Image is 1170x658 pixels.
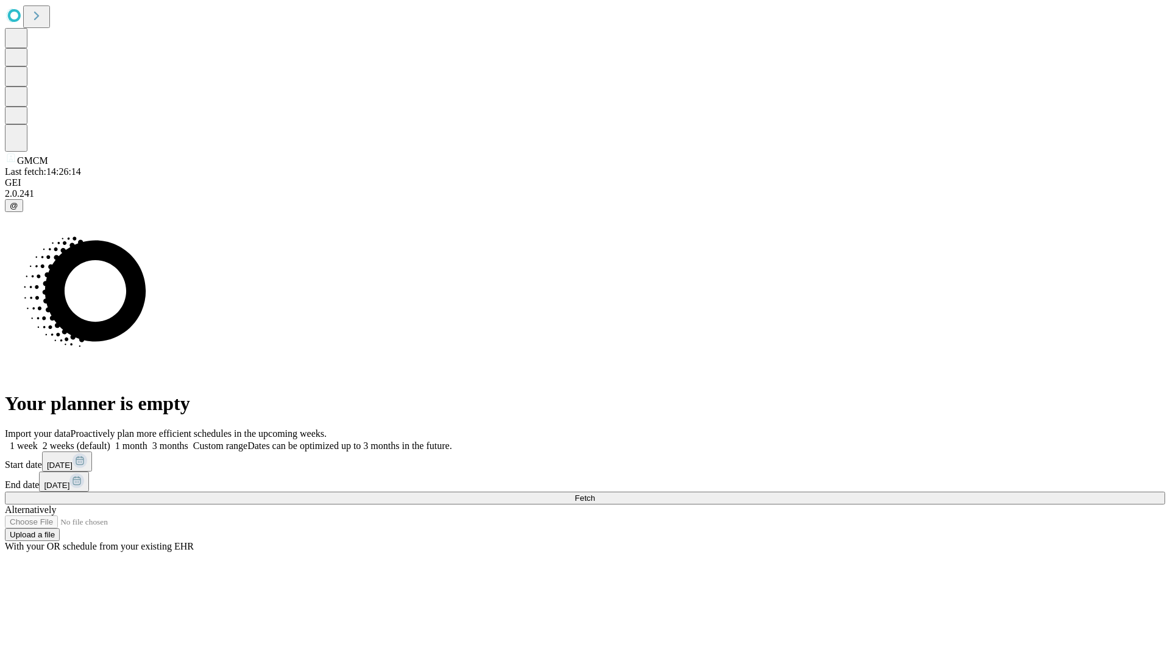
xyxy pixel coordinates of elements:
[5,451,1165,472] div: Start date
[5,177,1165,188] div: GEI
[5,428,71,439] span: Import your data
[71,428,327,439] span: Proactively plan more efficient schedules in the upcoming weeks.
[5,528,60,541] button: Upload a file
[5,392,1165,415] h1: Your planner is empty
[10,440,38,451] span: 1 week
[47,461,73,470] span: [DATE]
[115,440,147,451] span: 1 month
[5,472,1165,492] div: End date
[5,199,23,212] button: @
[42,451,92,472] button: [DATE]
[5,504,56,515] span: Alternatively
[247,440,452,451] span: Dates can be optimized up to 3 months in the future.
[575,493,595,503] span: Fetch
[43,440,110,451] span: 2 weeks (default)
[193,440,247,451] span: Custom range
[44,481,69,490] span: [DATE]
[5,492,1165,504] button: Fetch
[5,166,81,177] span: Last fetch: 14:26:14
[5,541,194,551] span: With your OR schedule from your existing EHR
[17,155,48,166] span: GMCM
[152,440,188,451] span: 3 months
[39,472,89,492] button: [DATE]
[10,201,18,210] span: @
[5,188,1165,199] div: 2.0.241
